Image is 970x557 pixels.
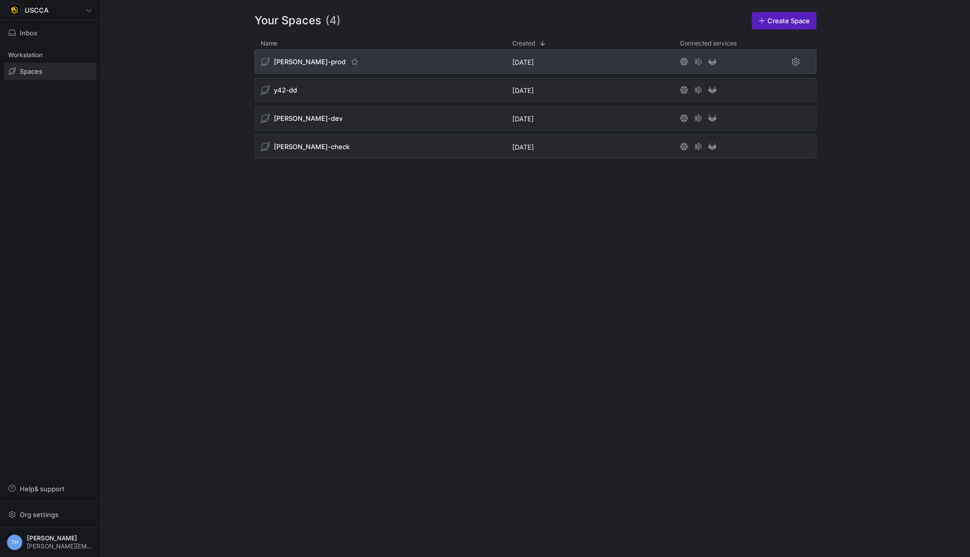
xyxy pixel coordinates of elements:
[4,532,96,553] button: TH[PERSON_NAME][PERSON_NAME][EMAIL_ADDRESS][DOMAIN_NAME]
[7,534,23,550] div: TH
[325,12,341,29] span: (4)
[20,510,59,519] span: Org settings
[752,12,816,29] a: Create Space
[512,86,534,95] span: [DATE]
[20,29,37,37] span: Inbox
[767,17,810,25] span: Create Space
[512,40,535,47] span: Created
[261,40,277,47] span: Name
[20,67,42,75] span: Spaces
[27,543,94,550] span: [PERSON_NAME][EMAIL_ADDRESS][DOMAIN_NAME]
[20,485,65,493] span: Help & support
[10,5,20,15] img: https://storage.googleapis.com/y42-prod-data-exchange/images/uAsz27BndGEK0hZWDFeOjoxA7jCwgK9jE472...
[680,40,737,47] span: Connected services
[255,134,816,163] div: Press SPACE to select this row.
[255,12,321,29] span: Your Spaces
[512,115,534,123] span: [DATE]
[27,535,94,542] span: [PERSON_NAME]
[4,480,96,497] button: Help& support
[255,78,816,106] div: Press SPACE to select this row.
[25,6,48,14] span: USCCA
[512,58,534,66] span: [DATE]
[4,48,96,63] div: Workstation
[274,58,346,66] span: [PERSON_NAME]-prod
[4,506,96,523] button: Org settings
[4,512,96,520] a: Org settings
[255,106,816,134] div: Press SPACE to select this row.
[255,50,816,78] div: Press SPACE to select this row.
[4,63,96,80] a: Spaces
[512,143,534,151] span: [DATE]
[274,86,297,94] span: y42-dd
[4,24,96,41] button: Inbox
[274,143,350,151] span: [PERSON_NAME]-check
[274,114,343,122] span: [PERSON_NAME]-dev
